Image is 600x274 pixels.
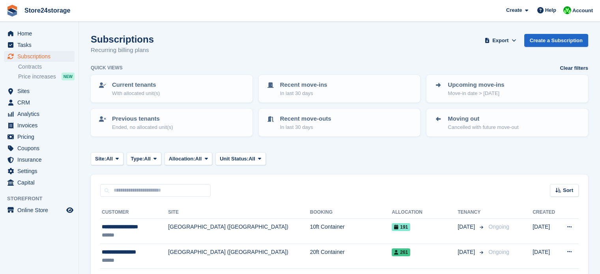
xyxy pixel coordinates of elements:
a: Recent move-ins In last 30 days [260,76,420,102]
span: All [144,155,151,163]
a: Price increases NEW [18,72,75,81]
span: Unit Status: [220,155,249,163]
span: All [249,155,255,163]
span: Allocation: [169,155,195,163]
span: Insurance [17,154,65,165]
a: menu [4,97,75,108]
a: menu [4,39,75,50]
button: Allocation: All [164,152,213,165]
span: Capital [17,177,65,188]
span: Sort [563,186,573,194]
img: Tracy Harper [563,6,571,14]
td: [GEOGRAPHIC_DATA] ([GEOGRAPHIC_DATA]) [168,219,310,244]
a: menu [4,28,75,39]
span: [DATE] [458,223,477,231]
span: Home [17,28,65,39]
th: Site [168,206,310,219]
span: Online Store [17,205,65,216]
span: Ongoing [488,224,509,230]
h6: Quick views [91,64,123,71]
span: Subscriptions [17,51,65,62]
a: menu [4,120,75,131]
th: Customer [100,206,168,219]
span: Analytics [17,108,65,119]
td: [GEOGRAPHIC_DATA] ([GEOGRAPHIC_DATA]) [168,244,310,269]
div: NEW [62,73,75,80]
td: [DATE] [533,219,559,244]
a: menu [4,51,75,62]
a: menu [4,86,75,97]
p: In last 30 days [280,123,331,131]
span: Create [506,6,522,14]
td: 10ft Container [310,219,392,244]
th: Tenancy [458,206,485,219]
a: menu [4,166,75,177]
th: Allocation [392,206,458,219]
button: Type: All [127,152,161,165]
span: Invoices [17,120,65,131]
span: Price increases [18,73,56,80]
a: menu [4,154,75,165]
span: Settings [17,166,65,177]
a: Store24storage [21,4,74,17]
span: Site: [95,155,106,163]
th: Booking [310,206,392,219]
p: Recent move-ins [280,80,327,89]
a: menu [4,177,75,188]
a: menu [4,143,75,154]
span: Coupons [17,143,65,154]
span: Help [545,6,556,14]
a: Contracts [18,63,75,71]
span: Sites [17,86,65,97]
p: Current tenants [112,80,160,89]
span: Storefront [7,195,79,203]
span: 261 [392,248,410,256]
span: [DATE] [458,248,477,256]
p: Ended, no allocated unit(s) [112,123,173,131]
p: Upcoming move-ins [448,80,504,89]
a: menu [4,108,75,119]
span: Ongoing [488,249,509,255]
a: Previous tenants Ended, no allocated unit(s) [92,110,252,136]
span: 191 [392,223,410,231]
a: Current tenants With allocated unit(s) [92,76,252,102]
span: All [106,155,113,163]
span: All [195,155,202,163]
span: Tasks [17,39,65,50]
p: In last 30 days [280,89,327,97]
p: Cancelled with future move-out [448,123,518,131]
button: Unit Status: All [215,152,265,165]
span: CRM [17,97,65,108]
button: Export [483,34,518,47]
p: Recurring billing plans [91,46,154,55]
a: menu [4,131,75,142]
td: 20ft Container [310,244,392,269]
td: [DATE] [533,244,559,269]
a: Preview store [65,205,75,215]
p: Recent move-outs [280,114,331,123]
p: Move-in date > [DATE] [448,89,504,97]
a: Upcoming move-ins Move-in date > [DATE] [427,76,587,102]
th: Created [533,206,559,219]
a: Clear filters [560,64,588,72]
h1: Subscriptions [91,34,154,45]
p: With allocated unit(s) [112,89,160,97]
p: Moving out [448,114,518,123]
span: Pricing [17,131,65,142]
span: Export [492,37,508,45]
span: Account [572,7,593,15]
button: Site: All [91,152,123,165]
img: stora-icon-8386f47178a22dfd0bd8f6a31ec36ba5ce8667c1dd55bd0f319d3a0aa187defe.svg [6,5,18,17]
a: Moving out Cancelled with future move-out [427,110,587,136]
span: Type: [131,155,144,163]
a: Create a Subscription [524,34,588,47]
a: Recent move-outs In last 30 days [260,110,420,136]
a: menu [4,205,75,216]
p: Previous tenants [112,114,173,123]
